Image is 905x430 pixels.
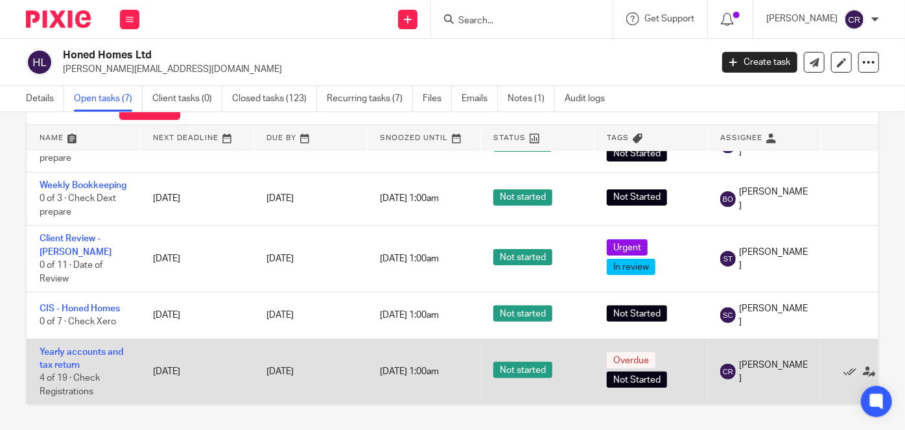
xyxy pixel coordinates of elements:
span: 0 of 3 · Check Dext prepare [40,194,116,217]
a: Audit logs [565,86,615,112]
input: Search [457,16,574,27]
a: Files [423,86,452,112]
span: Not Started [607,189,667,206]
a: Closed tasks (123) [232,86,317,112]
a: Details [26,86,64,112]
img: svg%3E [720,251,736,267]
a: CIS - Honed Homes [40,304,120,313]
span: [DATE] 1:00am [380,367,439,376]
a: Recurring tasks (7) [327,86,413,112]
span: 0 of 7 · Check Xero [40,318,116,327]
span: In review [607,259,655,275]
td: [DATE] [140,293,253,339]
img: svg%3E [720,364,736,379]
span: Not Started [607,145,667,161]
a: Mark as done [843,365,863,378]
span: [PERSON_NAME] [739,359,808,385]
a: Open tasks (7) [74,86,143,112]
span: Not Started [607,305,667,322]
span: [DATE] [266,311,294,320]
span: Not started [493,249,552,265]
span: Get Support [644,14,694,23]
span: 4 of 19 · Check Registrations [40,374,100,396]
img: svg%3E [844,9,865,30]
a: Client tasks (0) [152,86,222,112]
a: Yearly accounts and tax return [40,348,123,370]
a: Weekly Bookkeeping [40,181,126,190]
span: Urgent [607,239,648,256]
span: Not started [493,305,552,322]
span: Tags [607,134,629,141]
td: [DATE] [140,172,253,225]
td: [DATE] [140,226,253,293]
span: 0 of 3 · Check Dext prepare [40,141,116,163]
a: Create task [722,52,797,73]
span: [DATE] 1:00am [380,195,439,204]
span: Snoozed Until [381,134,449,141]
span: [DATE] 1:00am [380,254,439,263]
span: [DATE] 1:00am [380,311,439,320]
span: 0 of 11 · Date of Review [40,261,103,283]
p: [PERSON_NAME][EMAIL_ADDRESS][DOMAIN_NAME] [63,63,703,76]
span: Not started [493,189,552,206]
span: [DATE] [266,254,294,263]
img: svg%3E [720,191,736,207]
td: [DATE] [140,339,253,405]
a: Client Review - [PERSON_NAME] [40,234,112,256]
span: Not started [493,362,552,378]
span: Status [494,134,526,141]
img: Pixie [26,10,91,28]
span: [PERSON_NAME] [739,246,808,272]
span: Not Started [607,372,667,388]
a: Notes (1) [508,86,555,112]
p: [PERSON_NAME] [766,12,838,25]
img: svg%3E [26,49,53,76]
span: Overdue [607,352,655,368]
span: [DATE] [266,195,294,204]
span: [PERSON_NAME] [739,302,808,329]
span: [DATE] [266,367,294,376]
h2: Honed Homes Ltd [63,49,575,62]
a: Emails [462,86,498,112]
img: svg%3E [720,307,736,323]
span: [PERSON_NAME] [739,185,808,212]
